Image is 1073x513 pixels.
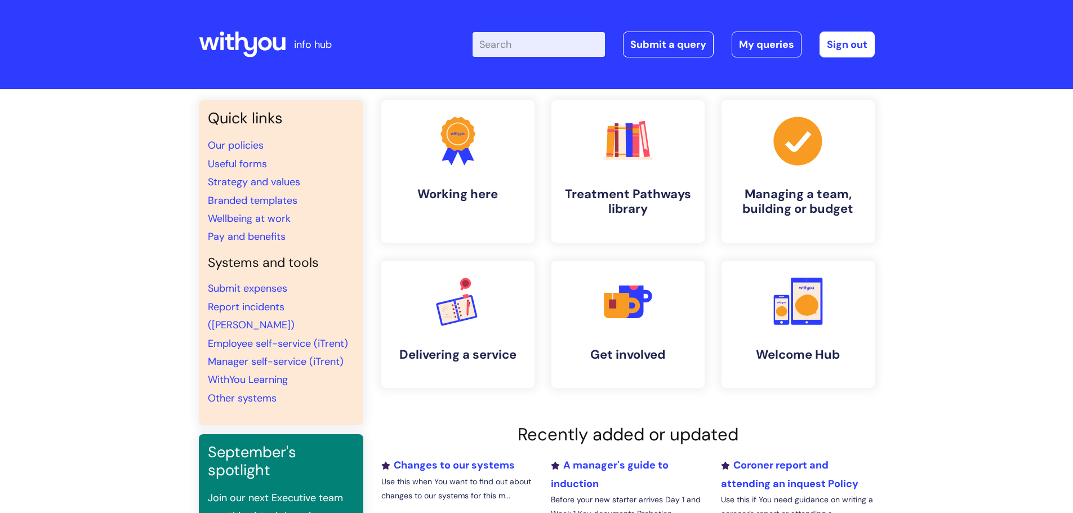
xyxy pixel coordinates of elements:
[551,261,705,388] a: Get involved
[208,109,354,127] h3: Quick links
[721,458,858,490] a: Coroner report and attending an inquest Policy
[208,212,291,225] a: Wellbeing at work
[208,230,286,243] a: Pay and benefits
[473,32,605,57] input: Search
[732,32,802,57] a: My queries
[381,100,535,243] a: Working here
[208,443,354,480] h3: September's spotlight
[731,187,866,217] h4: Managing a team, building or budget
[381,475,535,503] p: Use this when You want to find out about changes to our systems for this m...
[820,32,875,57] a: Sign out
[560,187,696,217] h4: Treatment Pathways library
[208,373,288,386] a: WithYou Learning
[731,347,866,362] h4: Welcome Hub
[551,458,669,490] a: A manager's guide to induction
[208,337,348,350] a: Employee self-service (iTrent)
[208,300,295,332] a: Report incidents ([PERSON_NAME])
[208,255,354,271] h4: Systems and tools
[208,139,264,152] a: Our policies
[381,424,875,445] h2: Recently added or updated
[208,175,300,189] a: Strategy and values
[722,100,875,243] a: Managing a team, building or budget
[722,261,875,388] a: Welcome Hub
[551,100,705,243] a: Treatment Pathways library
[381,458,515,472] a: Changes to our systems
[208,355,344,368] a: Manager self-service (iTrent)
[623,32,714,57] a: Submit a query
[208,282,287,295] a: Submit expenses
[208,391,277,405] a: Other systems
[381,261,535,388] a: Delivering a service
[473,32,875,57] div: | -
[390,187,526,202] h4: Working here
[560,347,696,362] h4: Get involved
[208,194,297,207] a: Branded templates
[208,157,267,171] a: Useful forms
[294,35,332,53] p: info hub
[390,347,526,362] h4: Delivering a service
